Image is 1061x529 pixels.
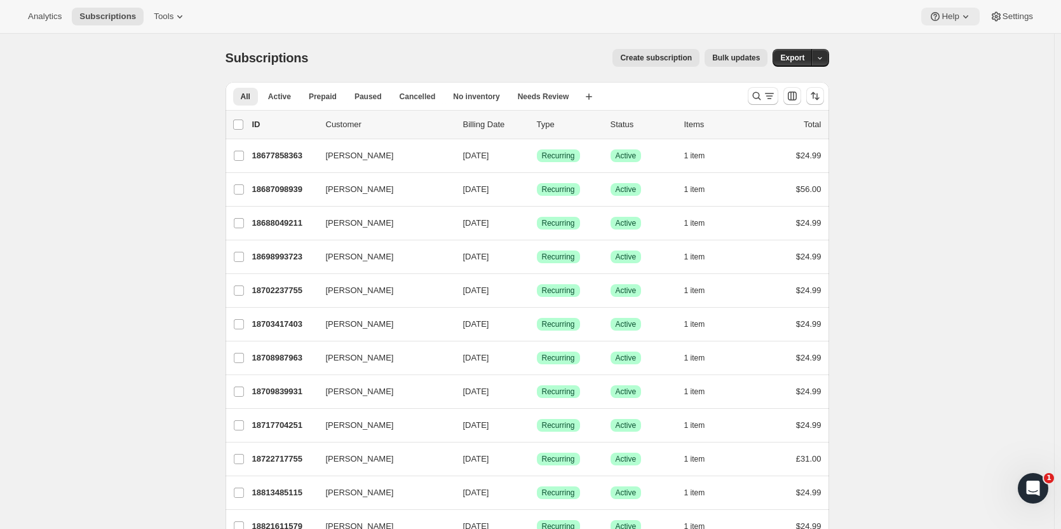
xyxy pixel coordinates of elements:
span: Active [616,353,637,363]
div: 18687098939[PERSON_NAME][DATE]SuccessRecurringSuccessActive1 item$56.00 [252,181,821,198]
p: Billing Date [463,118,527,131]
span: [DATE] [463,454,489,464]
span: [PERSON_NAME] [326,318,394,331]
span: [PERSON_NAME] [326,251,394,263]
p: 18813485115 [252,486,316,499]
span: [DATE] [463,488,489,497]
span: [DATE] [463,285,489,295]
span: Active [268,92,291,102]
div: 18688049211[PERSON_NAME][DATE]SuccessRecurringSuccessActive1 item$24.99 [252,214,821,232]
button: Tools [146,8,194,25]
span: Active [616,319,637,329]
iframe: Intercom live chat [1018,473,1048,504]
button: 1 item [684,282,719,299]
button: Bulk updates [705,49,767,67]
span: Active [616,285,637,296]
button: Search and filter results [748,87,778,105]
span: [PERSON_NAME] [326,284,394,297]
button: 1 item [684,315,719,333]
button: [PERSON_NAME] [318,146,445,166]
div: 18677858363[PERSON_NAME][DATE]SuccessRecurringSuccessActive1 item$24.99 [252,147,821,165]
button: 1 item [684,416,719,434]
span: 1 item [684,353,705,363]
span: [DATE] [463,319,489,329]
button: Sort the results [806,87,824,105]
span: [DATE] [463,252,489,261]
span: Recurring [542,218,575,228]
span: $24.99 [796,319,821,329]
span: Subscriptions [226,51,309,65]
span: $56.00 [796,184,821,194]
span: Bulk updates [712,53,760,63]
span: Recurring [542,387,575,397]
button: Analytics [20,8,69,25]
div: 18698993723[PERSON_NAME][DATE]SuccessRecurringSuccessActive1 item$24.99 [252,248,821,266]
span: Cancelled [400,92,436,102]
span: [DATE] [463,387,489,396]
span: Tools [154,11,173,22]
button: 1 item [684,147,719,165]
span: Paused [355,92,382,102]
button: Create subscription [612,49,699,67]
span: [PERSON_NAME] [326,486,394,499]
div: IDCustomerBilling DateTypeStatusItemsTotal [252,118,821,131]
span: No inventory [453,92,499,102]
span: Active [616,488,637,498]
p: 18677858363 [252,149,316,162]
span: Active [616,218,637,228]
span: [PERSON_NAME] [326,217,394,230]
span: [PERSON_NAME] [326,183,394,196]
span: Active [616,387,637,397]
span: Create subscription [620,53,692,63]
span: [DATE] [463,151,489,160]
span: Help [942,11,959,22]
button: 1 item [684,450,719,468]
span: [PERSON_NAME] [326,385,394,398]
span: £31.00 [796,454,821,464]
span: Recurring [542,252,575,262]
span: Settings [1003,11,1033,22]
span: 1 item [684,151,705,161]
button: 1 item [684,214,719,232]
button: Settings [982,8,1041,25]
span: 1 item [684,387,705,397]
button: Create new view [579,88,599,106]
span: Recurring [542,353,575,363]
div: Type [537,118,600,131]
span: Recurring [542,285,575,296]
button: 1 item [684,484,719,502]
span: Active [616,252,637,262]
span: 1 item [684,184,705,195]
span: [PERSON_NAME] [326,453,394,465]
div: 18717704251[PERSON_NAME][DATE]SuccessRecurringSuccessActive1 item$24.99 [252,416,821,434]
span: Analytics [28,11,62,22]
span: Recurring [542,454,575,464]
span: 1 item [684,218,705,228]
button: [PERSON_NAME] [318,280,445,301]
span: 1 item [684,420,705,430]
div: 18708987963[PERSON_NAME][DATE]SuccessRecurringSuccessActive1 item$24.99 [252,349,821,367]
div: 18703417403[PERSON_NAME][DATE]SuccessRecurringSuccessActive1 item$24.99 [252,315,821,333]
button: 1 item [684,181,719,198]
span: Subscriptions [79,11,136,22]
span: 1 item [684,319,705,329]
button: [PERSON_NAME] [318,314,445,334]
span: $24.99 [796,488,821,497]
span: 1 item [684,285,705,296]
span: Active [616,184,637,195]
span: Recurring [542,184,575,195]
span: Prepaid [309,92,337,102]
span: $24.99 [796,387,821,396]
p: Status [611,118,674,131]
span: [DATE] [463,218,489,228]
span: [DATE] [463,420,489,430]
p: 18722717755 [252,453,316,465]
button: 1 item [684,248,719,266]
button: 1 item [684,349,719,367]
button: [PERSON_NAME] [318,415,445,436]
span: $24.99 [796,252,821,261]
button: [PERSON_NAME] [318,179,445,200]
div: 18722717755[PERSON_NAME][DATE]SuccessRecurringSuccessActive1 item£31.00 [252,450,821,468]
span: Active [616,454,637,464]
span: [PERSON_NAME] [326,149,394,162]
